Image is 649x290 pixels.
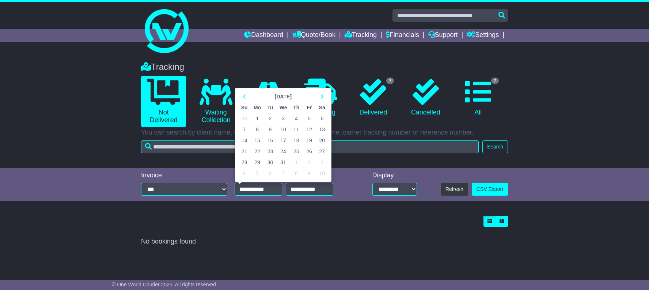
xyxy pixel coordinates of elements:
[467,29,499,42] a: Settings
[290,146,303,157] td: 25
[141,76,186,127] a: Not Delivered
[345,29,377,42] a: Tracking
[277,113,290,124] td: 3
[316,113,329,124] td: 6
[290,135,303,146] td: 18
[246,76,291,119] a: In Transit
[277,135,290,146] td: 17
[303,102,315,113] th: Fr
[264,146,277,157] td: 23
[303,124,315,135] td: 12
[277,124,290,135] td: 10
[277,102,290,113] th: We
[316,157,329,168] td: 3
[277,157,290,168] td: 31
[290,102,303,113] th: Th
[290,157,303,168] td: 1
[351,76,396,119] a: 7 Delivered
[277,146,290,157] td: 24
[482,140,508,153] button: Search
[238,146,251,157] td: 21
[238,102,251,113] th: Su
[238,168,251,179] td: 4
[316,146,329,157] td: 27
[303,135,315,146] td: 19
[238,124,251,135] td: 7
[251,91,315,102] th: Select Month
[193,76,238,127] a: Waiting Collection
[112,282,217,287] span: © One World Courier 2025. All rights reserved.
[238,157,251,168] td: 28
[137,62,512,72] div: Tracking
[298,76,343,119] a: Delivering
[316,102,329,113] th: Sa
[251,135,264,146] td: 15
[403,76,448,119] a: Cancelled
[372,172,417,180] div: Display
[303,168,315,179] td: 9
[303,157,315,168] td: 2
[290,168,303,179] td: 8
[386,78,394,84] span: 7
[264,113,277,124] td: 2
[316,124,329,135] td: 13
[251,168,264,179] td: 5
[491,78,499,84] span: 7
[251,157,264,168] td: 29
[264,168,277,179] td: 6
[290,113,303,124] td: 4
[277,168,290,179] td: 7
[264,135,277,146] td: 16
[303,113,315,124] td: 5
[316,135,329,146] td: 20
[264,102,277,113] th: Tu
[251,113,264,124] td: 1
[303,146,315,157] td: 26
[264,157,277,168] td: 30
[428,29,458,42] a: Support
[386,29,419,42] a: Financials
[316,168,329,179] td: 10
[290,124,303,135] td: 11
[251,102,264,113] th: Mo
[441,183,468,196] button: Refresh
[238,135,251,146] td: 14
[264,124,277,135] td: 9
[251,146,264,157] td: 22
[472,183,508,196] a: CSV Export
[238,113,251,124] td: 30
[292,29,335,42] a: Quote/Book
[141,238,508,246] div: No bookings found
[251,124,264,135] td: 8
[141,172,227,180] div: Invoice
[456,76,501,119] a: 7 All
[141,129,508,137] p: You can search by client name, OWC tracking number, carrier name, carrier tracking number or refe...
[244,29,283,42] a: Dashboard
